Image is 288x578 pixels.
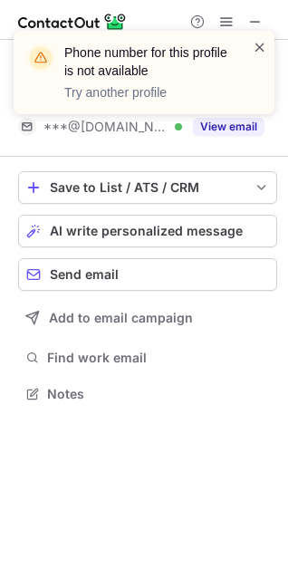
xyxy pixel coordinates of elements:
span: Notes [47,386,270,402]
button: Send email [18,258,277,291]
span: AI write personalized message [50,224,243,238]
div: Save to List / ATS / CRM [50,180,245,195]
button: AI write personalized message [18,215,277,247]
span: Add to email campaign [49,311,193,325]
img: warning [26,43,55,72]
img: ContactOut v5.3.10 [18,11,127,33]
button: Find work email [18,345,277,371]
button: Add to email campaign [18,302,277,334]
button: Notes [18,381,277,407]
p: Try another profile [64,83,231,101]
span: Find work email [47,350,270,366]
header: Phone number for this profile is not available [64,43,231,80]
span: Send email [50,267,119,282]
button: save-profile-one-click [18,171,277,204]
